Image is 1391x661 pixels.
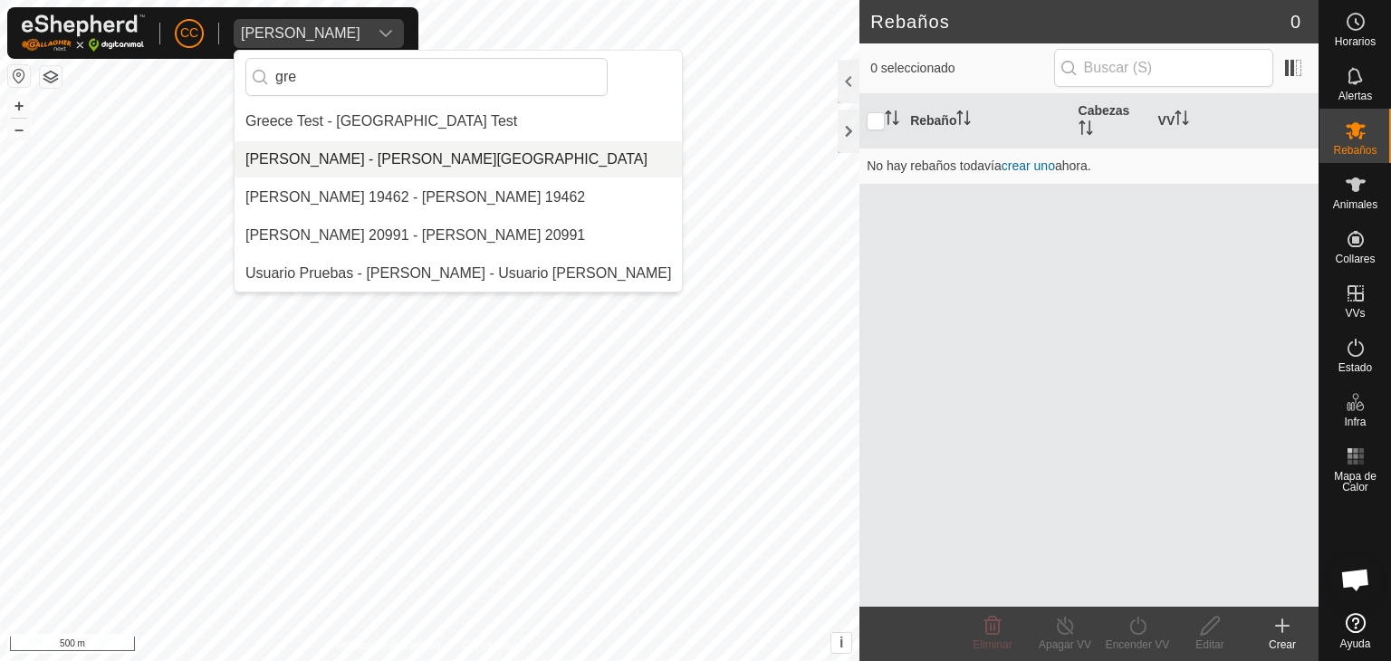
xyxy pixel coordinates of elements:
p-sorticon: Activar para ordenar [956,113,971,128]
div: [PERSON_NAME] 19462 - [PERSON_NAME] 19462 [245,187,585,208]
span: Infra [1344,417,1366,427]
span: Ayuda [1340,638,1371,649]
li: GREGORIO MIGUEL GASPAR TORROBA 20991 [235,217,682,254]
span: 0 seleccionado [870,59,1053,78]
td: No hay rebaños todavía ahora. [859,148,1319,184]
div: Editar [1174,637,1246,653]
span: Animales [1333,199,1377,210]
li: GREGORIO HERNANDEZ BLAZQUEZ 19462 [235,179,682,216]
div: [PERSON_NAME] [241,26,360,41]
th: Rebaño [903,94,1070,148]
th: VV [1151,94,1319,148]
span: 0 [1290,8,1300,35]
div: Greece Test - [GEOGRAPHIC_DATA] Test [245,110,517,132]
button: + [8,95,30,117]
div: Usuario Pruebas - [PERSON_NAME] - Usuario [PERSON_NAME] [245,263,671,284]
p-sorticon: Activar para ordenar [1079,123,1093,138]
input: Buscar por región, país, empresa o propiedad [245,58,608,96]
button: Restablecer Mapa [8,65,30,87]
img: Logo Gallagher [22,14,145,52]
div: [PERSON_NAME] 20991 - [PERSON_NAME] 20991 [245,225,585,246]
span: VVs [1345,308,1365,319]
div: Crear [1246,637,1319,653]
span: Alertas [1338,91,1372,101]
p-sorticon: Activar para ordenar [1175,113,1189,128]
ul: Option List [235,103,682,292]
span: Collares [1335,254,1375,264]
span: Horarios [1335,36,1376,47]
p-sorticon: Activar para ordenar [885,113,899,128]
a: Contáctenos [463,637,523,654]
li: Usuario Pruebas - Gregorio Alarcia [235,255,682,292]
th: Cabezas [1071,94,1151,148]
a: crear uno [1002,158,1055,173]
button: – [8,119,30,140]
div: Chat abierto [1329,552,1383,607]
div: Apagar VV [1029,637,1101,653]
span: Eliminar [973,638,1012,651]
button: Capas del Mapa [40,66,62,88]
h2: Rebaños [870,11,1290,33]
a: Política de Privacidad [336,637,440,654]
a: Ayuda [1319,606,1391,656]
div: [PERSON_NAME] - [PERSON_NAME][GEOGRAPHIC_DATA] [245,148,648,170]
li: Alarcia Monja Farm [235,141,682,177]
li: Greece Test [235,103,682,139]
span: i [839,635,843,650]
input: Buscar (S) [1054,49,1273,87]
div: dropdown trigger [368,19,404,48]
span: Rebaños [1333,145,1377,156]
span: Mapa de Calor [1324,471,1386,493]
span: CC [180,24,198,43]
div: Encender VV [1101,637,1174,653]
span: Estado [1338,362,1372,373]
button: i [831,633,851,653]
span: Pilar Villegas Susaeta [234,19,368,48]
